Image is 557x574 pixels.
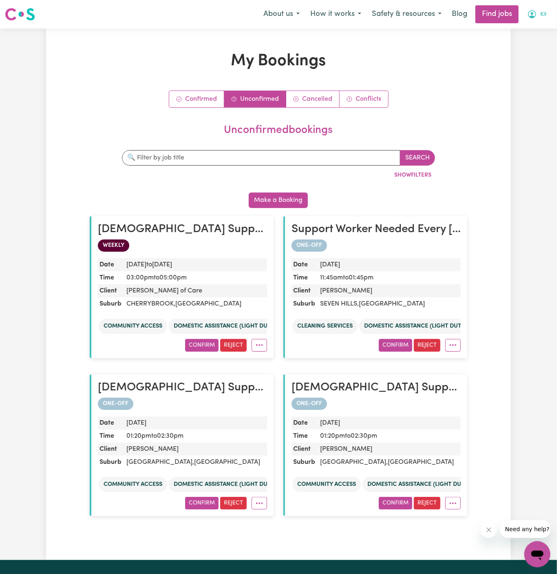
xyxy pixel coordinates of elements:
[169,91,224,107] a: Confirmed bookings
[540,10,547,19] span: Kit
[98,398,267,410] div: one-off booking
[317,258,461,271] dd: [DATE]
[292,319,358,334] li: Cleaning services
[292,239,327,252] span: ONE-OFF
[414,339,440,352] button: Reject booking
[414,497,440,510] button: Reject booking
[123,443,267,456] dd: [PERSON_NAME]
[367,6,447,23] button: Safety & resources
[317,456,461,469] dd: [GEOGRAPHIC_DATA] , [GEOGRAPHIC_DATA]
[249,193,308,208] button: Make a Booking
[123,456,267,469] dd: [GEOGRAPHIC_DATA] , [GEOGRAPHIC_DATA]
[90,51,467,71] h1: My Bookings
[224,91,286,107] a: Unconfirmed bookings
[317,417,461,430] dd: [DATE]
[475,5,519,23] a: Find jobs
[391,169,435,182] button: ShowFilters
[500,520,550,538] iframe: Message from company
[317,297,461,310] dd: SEVEN HILLS , [GEOGRAPHIC_DATA]
[379,497,412,510] button: Confirm booking
[292,417,317,430] dt: Date
[169,319,302,334] li: Domestic assistance (light duties only)
[122,150,400,166] input: 🔍 Filter by job title
[362,477,496,492] li: Domestic assistance (light duties only)
[185,339,219,352] button: Confirm booking
[258,6,305,23] button: About us
[292,381,461,395] h2: Female Support Worker Needed in MACQUARIE PARK, NSW
[292,258,317,271] dt: Date
[292,284,317,297] dt: Client
[292,456,317,469] dt: Suburb
[123,297,267,310] dd: CHERRYBROOK , [GEOGRAPHIC_DATA]
[286,91,340,107] a: Cancelled bookings
[99,477,167,492] li: Community access
[98,443,123,456] dt: Client
[98,430,123,443] dt: Time
[123,417,267,430] dd: [DATE]
[317,430,461,443] dd: 01:20pm to 02:30pm
[292,271,317,284] dt: Time
[169,477,302,492] li: Domestic assistance (light duties only)
[98,417,123,430] dt: Date
[98,456,123,469] dt: Suburb
[98,284,123,297] dt: Client
[123,271,267,284] dd: 03:00pm to 05:00pm
[220,339,247,352] button: Reject booking
[445,497,461,510] button: More options
[5,5,35,24] a: Careseekers logo
[522,6,552,23] button: My Account
[379,339,412,352] button: Confirm booking
[340,91,388,107] a: Conflict bookings
[252,339,267,352] button: More options
[98,223,267,237] h2: Female Support Worker Needed Every Tuesday In Cherrybrook, NSW
[292,477,361,492] li: Community access
[98,297,123,310] dt: Suburb
[123,430,267,443] dd: 01:20pm to 02:30pm
[5,7,35,22] img: Careseekers logo
[292,223,461,237] h2: Support Worker Needed Every Tuesday And Thursday In Seven Hills, NSW
[123,258,267,271] dd: [DATE]
[400,150,435,166] button: Search
[317,443,461,456] dd: [PERSON_NAME]
[98,239,267,252] div: WEEKLY booking
[292,398,461,410] div: one-off booking
[447,5,472,23] a: Blog
[292,430,317,443] dt: Time
[292,239,461,252] div: one-off booking
[359,319,493,334] li: Domestic assistance (light duties only)
[394,172,411,178] span: Show
[317,271,461,284] dd: 11:45am to 01:45pm
[98,271,123,284] dt: Time
[220,497,247,510] button: Reject booking
[93,124,464,137] h2: unconfirmed bookings
[98,239,129,252] span: WEEKLY
[146,262,172,268] span: to [DATE]
[185,497,219,510] button: Confirm booking
[98,381,267,395] h2: Female Support Worker Needed in MACQUARIE PARK, NSW
[305,6,367,23] button: How it works
[524,541,550,567] iframe: Button to launch messaging window
[98,258,123,271] dt: Date
[252,497,267,510] button: More options
[292,297,317,310] dt: Suburb
[123,284,267,297] dd: [PERSON_NAME] of Care
[317,284,461,297] dd: [PERSON_NAME]
[292,398,327,410] span: ONE-OFF
[98,398,133,410] span: ONE-OFF
[292,443,317,456] dt: Client
[99,319,167,334] li: Community access
[481,522,497,538] iframe: Close message
[445,339,461,352] button: More options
